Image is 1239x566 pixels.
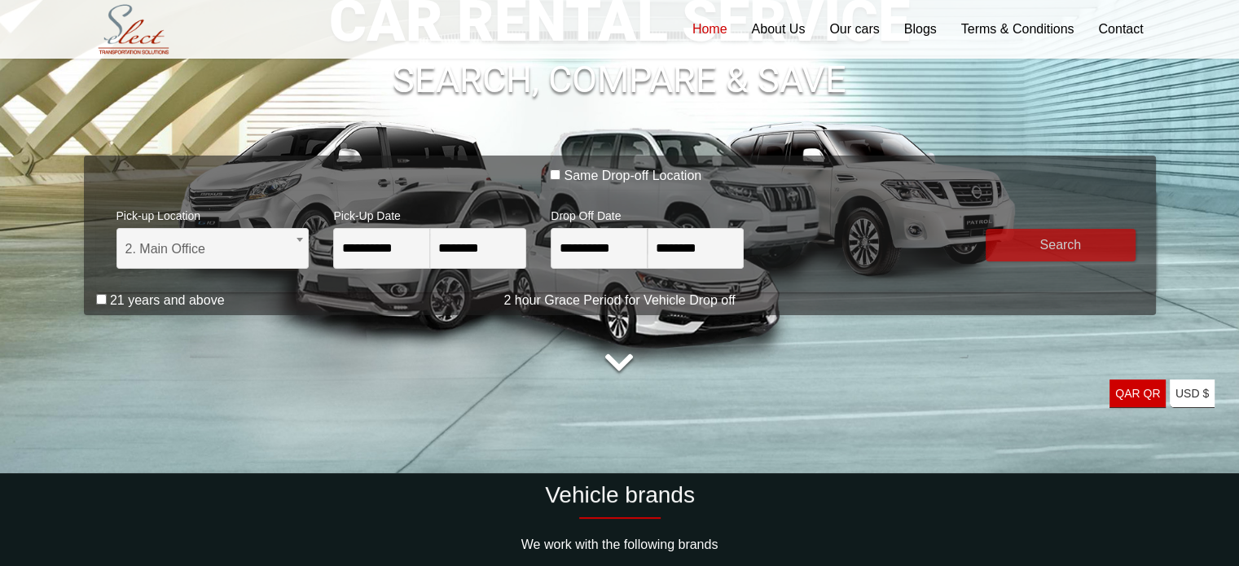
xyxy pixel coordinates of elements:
[116,228,310,269] span: 2. Main Office
[564,168,701,184] label: Same Drop-off Location
[551,199,744,228] span: Drop Off Date
[84,37,1156,99] h1: SEARCH, COMPARE & SAVE
[116,199,310,228] span: Pick-up Location
[125,229,301,270] span: 2. Main Office
[333,199,526,228] span: Pick-Up Date
[88,2,179,58] img: Select Rent a Car
[1170,380,1215,408] a: USD $
[84,291,1156,310] p: 2 hour Grace Period for Vehicle Drop off
[1109,380,1166,408] a: QAR QR
[110,292,225,309] label: 21 years and above
[84,481,1156,509] h2: Vehicle brands
[84,535,1156,555] p: We work with the following brands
